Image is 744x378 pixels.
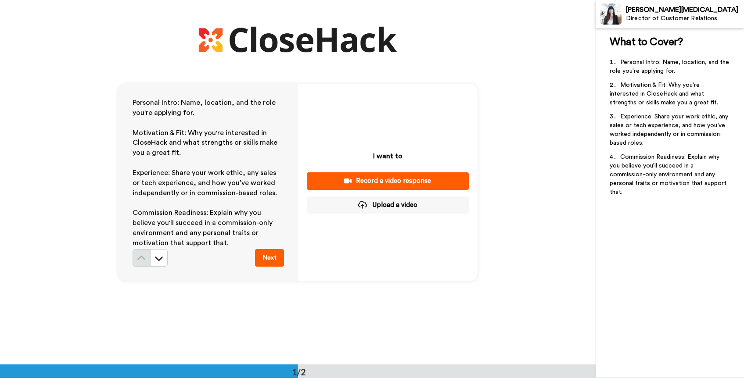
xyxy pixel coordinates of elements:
button: Upload a video [307,196,469,214]
img: Profile Image [600,4,622,25]
span: Motivation & Fit: Why you're interested in CloseHack and what strengths or skills make you a grea... [610,82,718,106]
span: Personal Intro: Name, location, and the role you're applying for. [610,59,731,74]
span: Commission Readiness: Explain why you believe you'll succeed in a commission-only environment and... [610,154,728,195]
p: I want to [373,151,403,161]
div: Director of Customer Relations [626,15,744,22]
div: 1/2 [278,366,320,378]
div: Record a video response [314,176,462,185]
span: Personal Intro: Name, location, and the role you're applying for. [133,99,277,116]
button: Record a video response [307,172,469,189]
span: Experience: Share your work ethic, any sales or tech experience, and how you’ve worked independen... [133,169,278,196]
span: Motivation & Fit: Why you're interested in CloseHack and what strengths or skills make you a grea... [133,129,279,157]
span: Commission Readiness: Explain why you believe you'll succeed in a commission-only environment and... [133,209,274,246]
div: [PERSON_NAME][MEDICAL_DATA] [626,6,744,14]
span: What to Cover? [610,37,683,47]
span: Experience: Share your work ethic, any sales or tech experience, and how you’ve worked independen... [610,114,730,146]
button: Next [255,249,284,267]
